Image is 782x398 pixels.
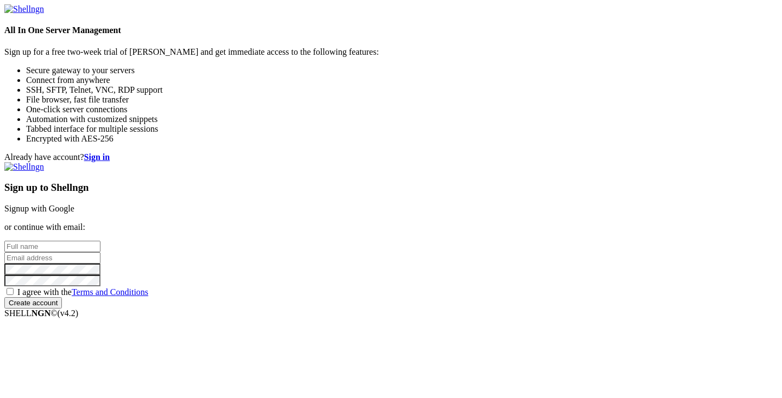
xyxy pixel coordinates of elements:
img: Shellngn [4,162,44,172]
input: Create account [4,297,62,309]
h3: Sign up to Shellngn [4,182,778,194]
p: or continue with email: [4,222,778,232]
b: NGN [31,309,51,318]
span: SHELL © [4,309,78,318]
h4: All In One Server Management [4,25,778,35]
li: Automation with customized snippets [26,114,778,124]
li: Connect from anywhere [26,75,778,85]
span: 4.2.0 [58,309,79,318]
li: One-click server connections [26,105,778,114]
li: SSH, SFTP, Telnet, VNC, RDP support [26,85,778,95]
li: Encrypted with AES-256 [26,134,778,144]
p: Sign up for a free two-week trial of [PERSON_NAME] and get immediate access to the following feat... [4,47,778,57]
input: Email address [4,252,100,264]
a: Sign in [84,152,110,162]
a: Terms and Conditions [72,287,148,297]
li: Tabbed interface for multiple sessions [26,124,778,134]
input: Full name [4,241,100,252]
img: Shellngn [4,4,44,14]
div: Already have account? [4,152,778,162]
input: I agree with theTerms and Conditions [7,288,14,295]
a: Signup with Google [4,204,74,213]
li: File browser, fast file transfer [26,95,778,105]
li: Secure gateway to your servers [26,66,778,75]
span: I agree with the [17,287,148,297]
